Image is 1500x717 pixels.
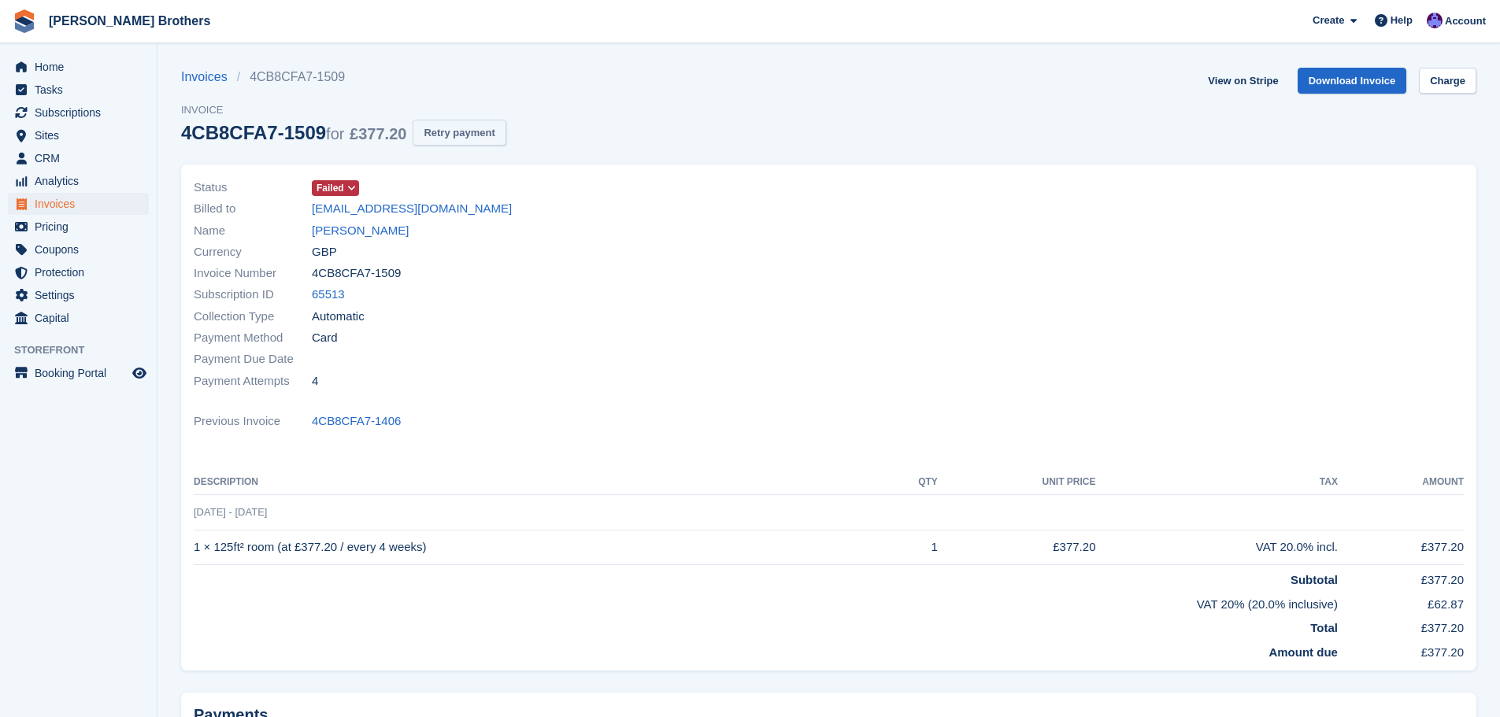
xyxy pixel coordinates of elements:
[317,181,344,195] span: Failed
[1310,621,1338,634] strong: Total
[326,125,344,142] span: for
[194,264,312,283] span: Invoice Number
[1313,13,1344,28] span: Create
[8,261,149,283] a: menu
[130,364,149,383] a: Preview store
[35,284,129,306] span: Settings
[8,362,149,384] a: menu
[194,530,880,565] td: 1 × 125ft² room (at £377.20 / every 4 weeks)
[194,329,312,347] span: Payment Method
[1095,470,1337,495] th: Tax
[312,243,337,261] span: GBP
[312,179,359,197] a: Failed
[181,122,406,143] div: 4CB8CFA7-1509
[1338,589,1464,614] td: £62.87
[8,79,149,101] a: menu
[8,170,149,192] a: menu
[8,124,149,146] a: menu
[938,530,1096,565] td: £377.20
[35,362,129,384] span: Booking Portal
[312,412,401,431] a: 4CB8CFA7-1406
[194,350,312,368] span: Payment Due Date
[13,9,36,33] img: stora-icon-8386f47178a22dfd0bd8f6a31ec36ba5ce8667c1dd55bd0f319d3a0aa187defe.svg
[312,329,338,347] span: Card
[35,124,129,146] span: Sites
[1338,638,1464,662] td: £377.20
[938,470,1096,495] th: Unit Price
[194,308,312,326] span: Collection Type
[194,222,312,240] span: Name
[43,8,217,34] a: [PERSON_NAME] Brothers
[1445,13,1486,29] span: Account
[1391,13,1413,28] span: Help
[312,200,512,218] a: [EMAIL_ADDRESS][DOMAIN_NAME]
[1427,13,1443,28] img: Becca Clark
[194,589,1338,614] td: VAT 20% (20.0% inclusive)
[1338,613,1464,638] td: £377.20
[35,79,129,101] span: Tasks
[35,307,129,329] span: Capital
[880,470,938,495] th: QTY
[8,238,149,261] a: menu
[35,238,129,261] span: Coupons
[312,286,345,304] a: 65513
[1419,68,1476,94] a: Charge
[194,412,312,431] span: Previous Invoice
[312,222,409,240] a: [PERSON_NAME]
[1338,565,1464,589] td: £377.20
[8,56,149,78] a: menu
[35,216,129,238] span: Pricing
[194,506,267,518] span: [DATE] - [DATE]
[194,243,312,261] span: Currency
[8,193,149,215] a: menu
[35,170,129,192] span: Analytics
[1298,68,1407,94] a: Download Invoice
[8,284,149,306] a: menu
[35,193,129,215] span: Invoices
[181,102,506,118] span: Invoice
[35,102,129,124] span: Subscriptions
[312,372,318,390] span: 4
[8,102,149,124] a: menu
[1291,573,1338,586] strong: Subtotal
[8,216,149,238] a: menu
[8,147,149,169] a: menu
[1338,530,1464,565] td: £377.20
[181,68,237,87] a: Invoices
[1338,470,1464,495] th: Amount
[880,530,938,565] td: 1
[350,125,406,142] span: £377.20
[312,308,365,326] span: Automatic
[312,264,401,283] span: 4CB8CFA7-1509
[194,286,312,304] span: Subscription ID
[35,56,129,78] span: Home
[1202,68,1284,94] a: View on Stripe
[181,68,506,87] nav: breadcrumbs
[14,342,157,358] span: Storefront
[194,179,312,197] span: Status
[194,470,880,495] th: Description
[413,120,506,146] button: Retry payment
[35,261,129,283] span: Protection
[8,307,149,329] a: menu
[35,147,129,169] span: CRM
[1269,645,1338,659] strong: Amount due
[194,200,312,218] span: Billed to
[194,372,312,390] span: Payment Attempts
[1095,538,1337,556] div: VAT 20.0% incl.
